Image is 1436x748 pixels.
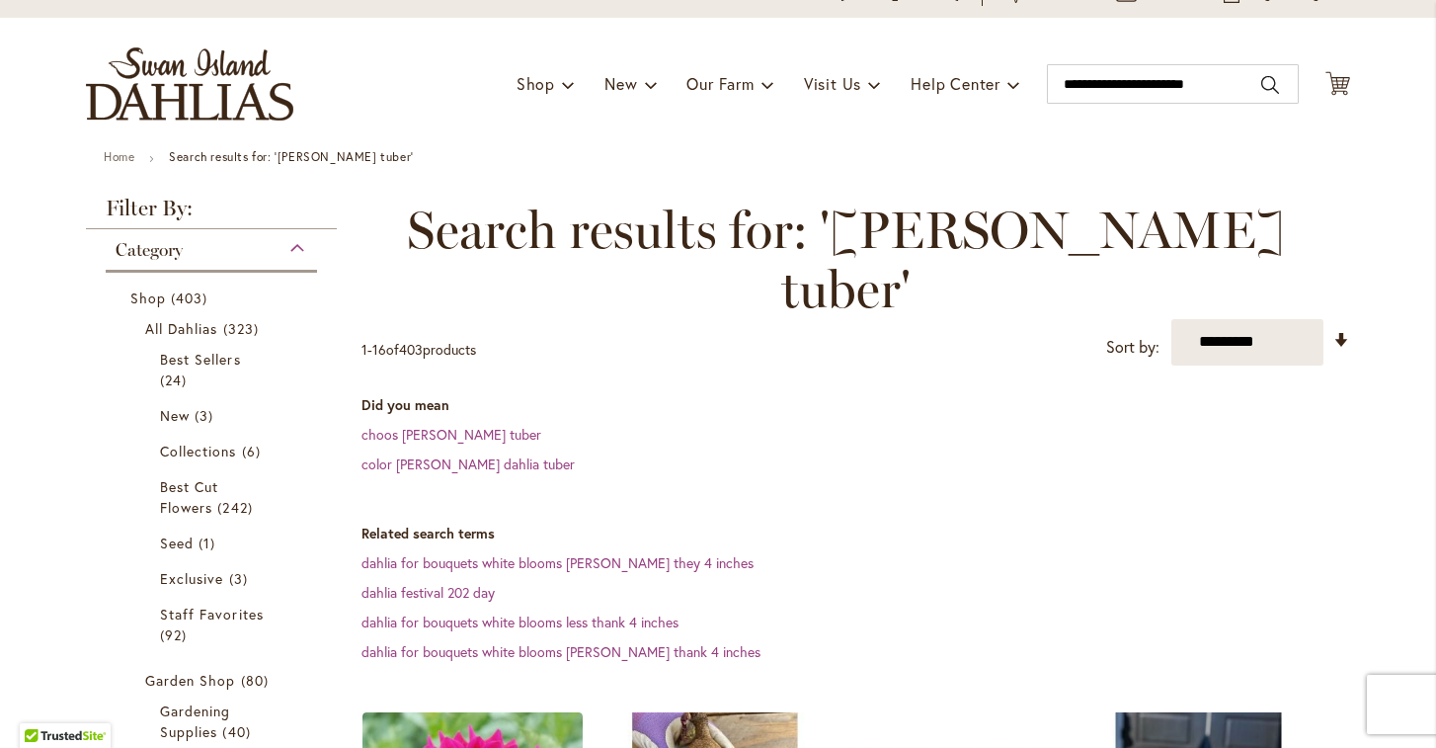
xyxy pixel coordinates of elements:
a: New [160,405,268,426]
a: store logo [86,47,293,121]
span: Shop [130,289,166,307]
span: Our Farm [686,73,754,94]
span: Exclusive [160,569,223,588]
span: Visit Us [804,73,861,94]
span: 6 [242,441,266,461]
a: choos [PERSON_NAME] tuber [361,425,541,444]
a: dahlia for bouquets white blooms [PERSON_NAME] they 4 inches [361,553,754,572]
dt: Did you mean [361,395,1350,415]
a: color [PERSON_NAME] dahlia tuber [361,455,575,473]
span: Gardening Supplies [160,702,230,741]
dt: Related search terms [361,524,1350,543]
span: 1 [361,340,367,359]
span: New [160,406,190,425]
a: All Dahlias [145,318,282,339]
span: 323 [223,318,264,339]
label: Sort by: [1106,329,1159,366]
a: Staff Favorites [160,604,268,645]
a: Best Cut Flowers [160,476,268,518]
span: Category [116,239,183,261]
span: Best Cut Flowers [160,477,218,517]
span: Garden Shop [145,671,236,690]
span: Staff Favorites [160,605,264,623]
span: New [604,73,637,94]
span: 3 [229,568,253,589]
span: Help Center [911,73,1000,94]
span: 403 [171,288,212,308]
span: 92 [160,624,192,645]
span: 242 [217,497,257,518]
a: dahlia for bouquets white blooms [PERSON_NAME] thank 4 inches [361,642,760,661]
a: Home [104,149,134,164]
strong: Filter By: [86,198,337,229]
span: Seed [160,534,194,552]
a: Seed [160,533,268,553]
a: dahlia for bouquets white blooms less thank 4 inches [361,613,678,631]
span: Search results for: '[PERSON_NAME] tuber' [361,201,1330,319]
span: 24 [160,370,192,390]
a: Best Sellers [160,349,268,390]
span: 40 [222,721,255,742]
span: All Dahlias [145,319,218,338]
a: Collections [160,441,268,461]
span: Collections [160,442,237,460]
span: 3 [195,405,218,426]
a: dahlia festival 202 day [361,583,495,602]
span: 1 [199,533,220,553]
span: Shop [517,73,555,94]
span: 80 [241,670,274,691]
a: Garden Shop [145,670,282,691]
a: Gardening Supplies [160,701,268,742]
a: Shop [130,288,297,308]
p: - of products [361,334,476,366]
span: 16 [372,340,386,359]
span: 403 [399,340,423,359]
iframe: Launch Accessibility Center [15,678,70,733]
a: Exclusive [160,568,268,589]
span: Best Sellers [160,350,241,369]
strong: Search results for: '[PERSON_NAME] tuber' [169,149,414,164]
